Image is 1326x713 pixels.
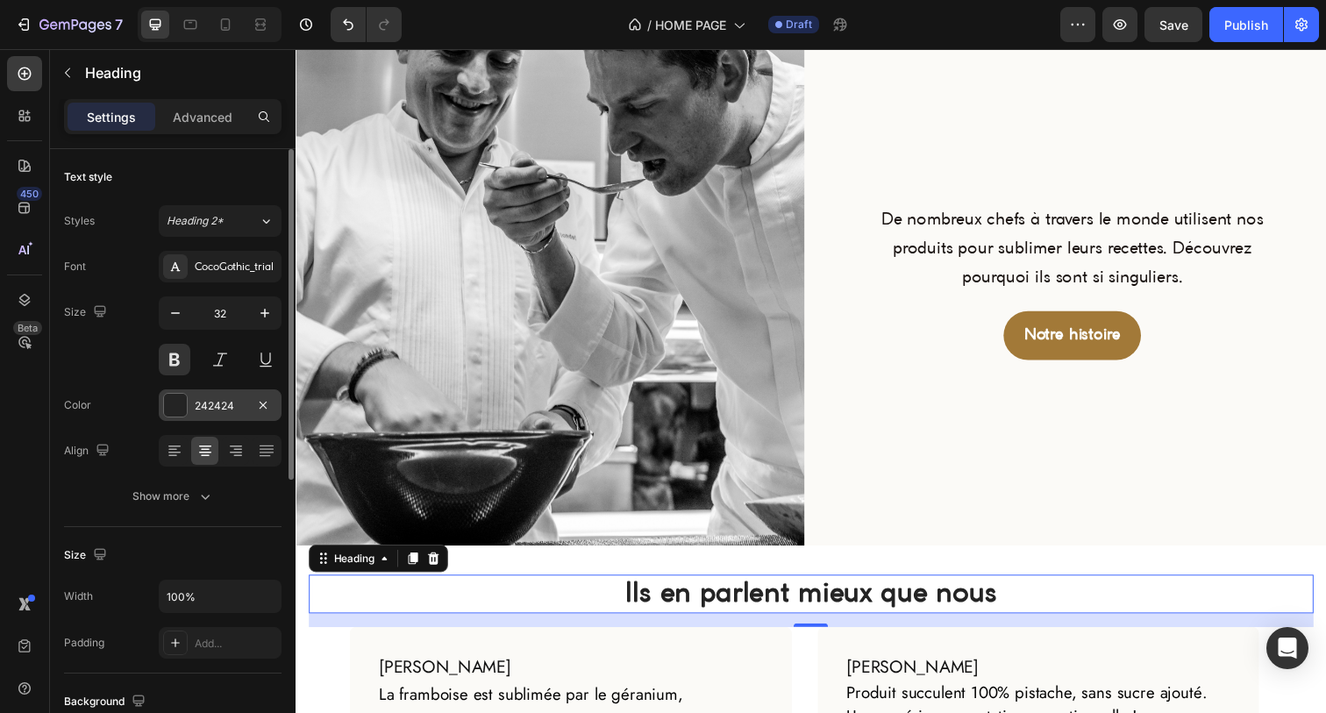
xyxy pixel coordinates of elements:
[64,481,282,512] button: Show more
[563,645,931,669] span: Produit succulent 100% pistache, sans sucre ajouté.
[85,62,274,83] p: Heading
[786,17,812,32] span: Draft
[167,213,224,229] span: Heading 2*
[1159,18,1188,32] span: Save
[1224,16,1268,34] div: Publish
[561,618,957,645] h2: [PERSON_NAME]
[13,537,1039,577] h2: Ils en parlent mieux que nous
[331,7,402,42] div: Undo/Redo
[296,49,1326,713] iframe: Design area
[64,439,113,463] div: Align
[195,260,277,275] div: CocoGothic_trial
[64,301,110,324] div: Size
[577,160,1009,250] p: De nombreux chefs à travers le monde utilisent nos produits pour sublimer leurs recettes. Découvr...
[160,581,281,612] input: Auto
[1144,7,1202,42] button: Save
[64,213,95,229] div: Styles
[195,398,246,414] div: 242424
[35,512,83,528] div: Heading
[195,636,277,652] div: Add...
[64,635,104,651] div: Padding
[563,670,860,694] span: Une expérience gustative exceptionnelle !
[83,618,479,645] h2: [PERSON_NAME]
[655,16,726,34] span: HOME PAGE
[64,259,86,275] div: Font
[132,488,214,505] div: Show more
[159,205,282,237] button: Heading 2*
[64,544,110,567] div: Size
[85,674,193,698] span: c'est excellent !
[64,169,112,185] div: Text style
[87,108,136,126] p: Settings
[723,267,863,317] button: <p>Notre histoire</p>
[1209,7,1283,42] button: Publish
[744,278,842,306] p: Notre histoire
[173,108,232,126] p: Advanced
[17,187,42,201] div: 450
[85,647,396,671] span: La framboise est sublimée par le géranium,
[115,14,123,35] p: 7
[7,7,131,42] button: 7
[13,321,42,335] div: Beta
[64,397,91,413] div: Color
[64,588,93,604] div: Width
[1266,627,1308,669] div: Open Intercom Messenger
[647,16,652,34] span: /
